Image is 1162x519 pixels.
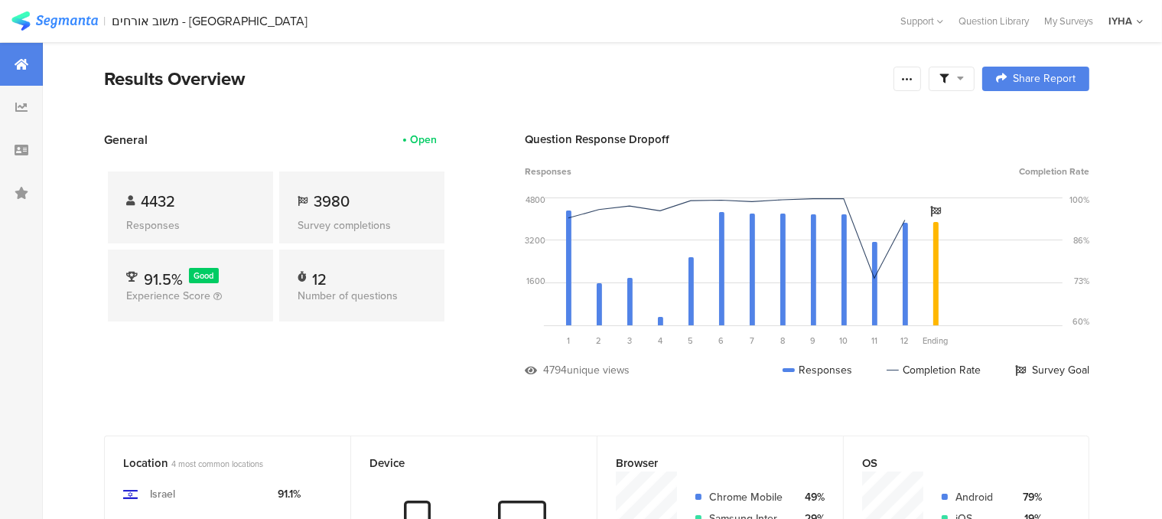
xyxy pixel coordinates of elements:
[567,362,630,378] div: unique views
[298,217,426,233] div: Survey completions
[277,486,301,502] div: 91.1%
[126,217,255,233] div: Responses
[920,335,951,347] div: Ending
[150,486,175,502] div: Israel
[144,268,183,291] span: 91.5%
[410,132,437,148] div: Open
[719,335,724,347] span: 6
[951,14,1037,28] a: Question Library
[900,9,943,33] div: Support
[126,288,210,304] span: Experience Score
[1069,194,1089,206] div: 100%
[104,65,886,93] div: Results Overview
[123,455,307,472] div: Location
[104,12,106,30] div: |
[955,489,1003,505] div: Android
[709,489,786,505] div: Chrome Mobile
[871,335,877,347] span: 11
[112,14,308,28] div: משוב אורחים - [GEOGRAPHIC_DATA]
[194,269,214,282] span: Good
[688,335,694,347] span: 5
[1108,14,1132,28] div: IYHA
[750,335,754,347] span: 7
[780,335,785,347] span: 8
[1019,165,1089,178] span: Completion Rate
[930,206,941,217] i: Survey Goal
[597,335,602,347] span: 2
[526,194,545,206] div: 4800
[811,335,816,347] span: 9
[525,165,571,178] span: Responses
[567,335,570,347] span: 1
[543,362,567,378] div: 4794
[887,362,981,378] div: Completion Rate
[1074,275,1089,287] div: 73%
[1037,14,1101,28] a: My Surveys
[616,455,799,472] div: Browser
[171,458,263,470] span: 4 most common locations
[141,190,175,213] span: 4432
[526,275,545,287] div: 1600
[658,335,662,347] span: 4
[840,335,848,347] span: 10
[369,455,553,472] div: Device
[314,190,350,213] span: 3980
[525,234,545,246] div: 3200
[1015,362,1089,378] div: Survey Goal
[1013,73,1076,84] span: Share Report
[862,455,1045,472] div: OS
[798,489,825,505] div: 49%
[1073,234,1089,246] div: 86%
[104,131,148,149] span: General
[11,11,98,31] img: segmanta logo
[525,131,1089,148] div: Question Response Dropoff
[1015,489,1042,505] div: 79%
[298,288,398,304] span: Number of questions
[627,335,632,347] span: 3
[901,335,910,347] span: 12
[1072,315,1089,328] div: 60%
[312,268,327,283] div: 12
[783,362,852,378] div: Responses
